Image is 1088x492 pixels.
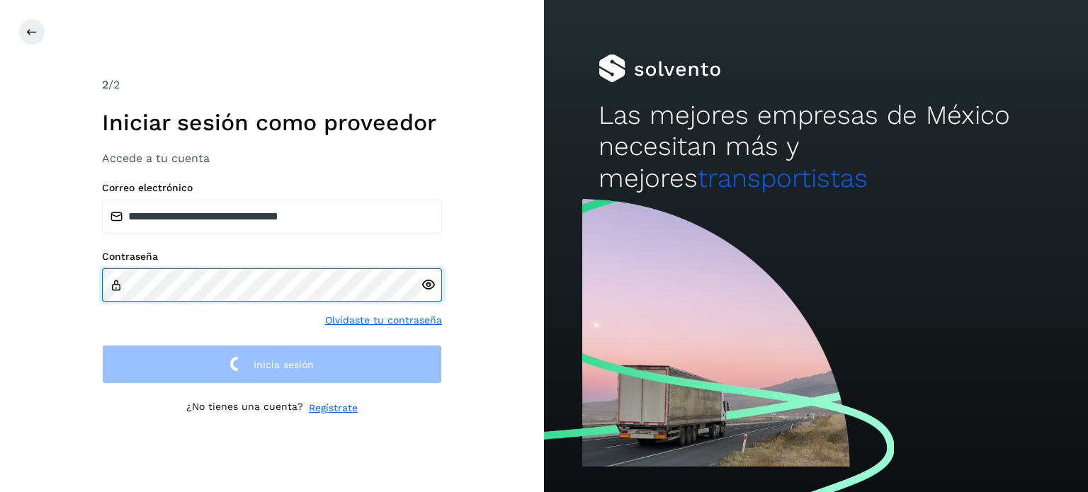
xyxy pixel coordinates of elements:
label: Contraseña [102,251,442,263]
span: 2 [102,78,108,91]
div: /2 [102,76,442,93]
p: ¿No tienes una cuenta? [186,401,303,416]
a: Olvidaste tu contraseña [325,313,442,328]
h1: Iniciar sesión como proveedor [102,109,442,136]
span: Inicia sesión [254,360,314,370]
span: transportistas [698,163,868,193]
label: Correo electrónico [102,182,442,194]
a: Regístrate [309,401,358,416]
h3: Accede a tu cuenta [102,151,442,165]
button: Inicia sesión [102,345,442,384]
h2: Las mejores empresas de México necesitan más y mejores [599,100,1033,194]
